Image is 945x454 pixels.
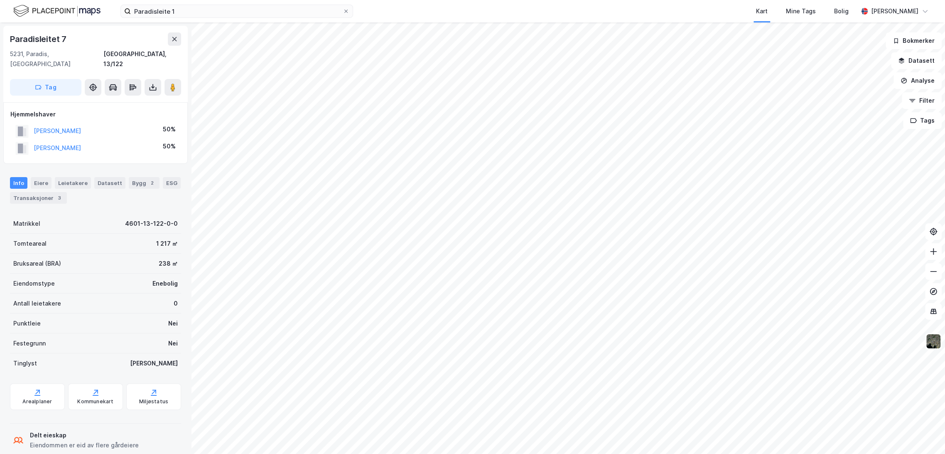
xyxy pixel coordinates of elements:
button: Datasett [891,52,942,69]
div: [GEOGRAPHIC_DATA], 13/122 [103,49,181,69]
button: Bokmerker [886,32,942,49]
div: Antall leietakere [13,299,61,308]
div: Kart [756,6,768,16]
div: 5231, Paradis, [GEOGRAPHIC_DATA] [10,49,103,69]
div: Transaksjoner [10,192,67,204]
div: Kontrollprogram for chat [903,414,945,454]
button: Analyse [893,72,942,89]
div: Miljøstatus [139,398,168,405]
div: Bolig [834,6,849,16]
div: Hjemmelshaver [10,109,181,119]
div: 0 [174,299,178,308]
img: logo.f888ab2527a4732fd821a326f86c7f29.svg [13,4,101,18]
div: [PERSON_NAME] [871,6,918,16]
div: Eiere [31,177,52,189]
iframe: Chat Widget [903,414,945,454]
div: Mine Tags [786,6,816,16]
div: Enebolig [152,279,178,289]
div: 50% [163,124,176,134]
div: Festegrunn [13,338,46,348]
div: Tinglyst [13,358,37,368]
div: ESG [163,177,181,189]
div: 50% [163,141,176,151]
button: Tags [903,112,942,129]
div: 4601-13-122-0-0 [125,219,178,229]
div: 3 [55,194,64,202]
div: Kommunekart [77,398,113,405]
div: Paradisleitet 7 [10,32,68,46]
div: 2 [148,179,156,187]
div: Delt eieskap [30,430,139,440]
div: Nei [168,338,178,348]
div: Tomteareal [13,239,47,249]
div: Leietakere [55,177,91,189]
div: Info [10,177,27,189]
img: 9k= [925,333,941,349]
div: Nei [168,318,178,328]
input: Søk på adresse, matrikkel, gårdeiere, leietakere eller personer [131,5,343,17]
div: Eiendomstype [13,279,55,289]
div: [PERSON_NAME] [130,358,178,368]
div: 238 ㎡ [159,259,178,269]
div: Datasett [94,177,125,189]
div: Arealplaner [22,398,52,405]
div: Bygg [129,177,160,189]
div: Bruksareal (BRA) [13,259,61,269]
button: Tag [10,79,81,96]
button: Filter [902,92,942,109]
div: Matrikkel [13,219,40,229]
div: Punktleie [13,318,41,328]
div: Eiendommen er eid av flere gårdeiere [30,440,139,450]
div: 1 217 ㎡ [156,239,178,249]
